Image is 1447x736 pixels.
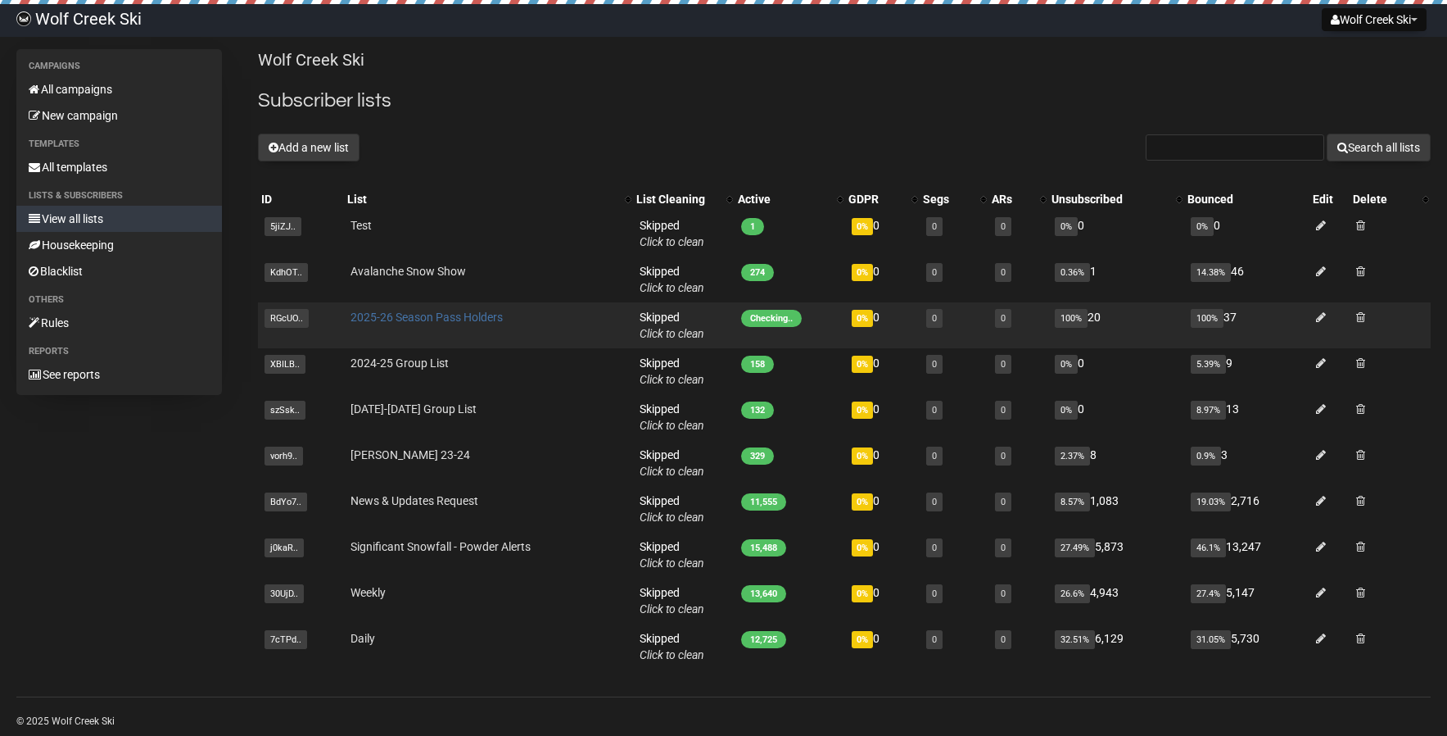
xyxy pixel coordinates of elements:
span: Checking.. [741,310,802,327]
div: GDPR [848,191,903,207]
li: Templates [16,134,222,154]
td: 37 [1184,302,1309,348]
span: 0% [852,356,873,373]
a: Test [350,219,372,232]
div: Edit [1313,191,1346,207]
td: 0 [845,440,920,486]
span: 31.05% [1191,630,1231,649]
span: 0.36% [1055,263,1090,282]
span: 14.38% [1191,263,1231,282]
span: 8.57% [1055,493,1090,511]
span: vorh9.. [265,447,303,466]
span: Skipped [640,402,704,432]
a: 0 [1001,313,1006,324]
td: 5,873 [1048,532,1184,578]
a: Click to clean [640,465,704,478]
span: Skipped [640,494,704,524]
a: New campaign [16,102,222,129]
a: 0 [1001,543,1006,553]
a: 2024-25 Group List [350,357,449,370]
td: 13 [1184,394,1309,440]
span: 27.4% [1191,584,1226,603]
button: Add a new list [258,134,359,161]
span: 132 [741,402,774,419]
th: List: No sort applied, activate to apply an ascending sort [344,188,633,211]
th: Edit: No sort applied, sorting is disabled [1309,188,1350,211]
span: Skipped [640,540,704,570]
th: GDPR: No sort applied, activate to apply an ascending sort [845,188,920,211]
span: 0% [1191,217,1214,236]
span: j0kaR.. [265,538,304,557]
span: 0% [852,585,873,602]
a: Click to clean [640,235,704,248]
p: Wolf Creek Ski [258,49,1431,71]
div: Bounced [1187,191,1306,207]
span: 11,555 [741,493,786,511]
a: 0 [932,497,937,507]
p: © 2025 Wolf Creek Ski [16,712,1431,730]
td: 0 [1048,211,1184,257]
span: Skipped [640,265,704,294]
span: 100% [1191,309,1223,328]
a: 0 [1001,634,1006,645]
a: 0 [1001,405,1006,416]
td: 0 [845,394,920,440]
a: All templates [16,154,222,180]
span: 0% [852,310,873,327]
li: Campaigns [16,57,222,76]
a: 0 [932,588,937,599]
span: BdYo7.. [265,493,307,511]
a: Click to clean [640,419,704,432]
a: See reports [16,361,222,388]
td: 0 [845,578,920,624]
a: Click to clean [640,602,704,616]
td: 0 [845,624,920,670]
th: List Cleaning: No sort applied, activate to apply an ascending sort [633,188,735,211]
span: 32.51% [1055,630,1095,649]
div: Active [738,191,829,207]
a: Daily [350,632,375,645]
a: Rules [16,310,222,336]
a: Click to clean [640,557,704,570]
a: View all lists [16,206,222,232]
th: Bounced: No sort applied, sorting is disabled [1184,188,1309,211]
td: 5,147 [1184,578,1309,624]
span: 100% [1055,309,1088,328]
span: 12,725 [741,631,786,648]
td: 2,716 [1184,486,1309,532]
td: 8 [1048,440,1184,486]
span: 27.49% [1055,538,1095,557]
span: Skipped [640,311,704,340]
span: Skipped [640,219,704,248]
a: Click to clean [640,327,704,340]
div: Unsubscribed [1051,191,1168,207]
td: 3 [1184,440,1309,486]
span: 0% [852,631,873,648]
a: 0 [1001,221,1006,232]
button: Search all lists [1327,134,1431,161]
td: 5,730 [1184,624,1309,670]
span: 19.03% [1191,493,1231,511]
a: News & Updates Request [350,494,478,507]
td: 46 [1184,257,1309,302]
span: 0% [1055,217,1078,236]
a: 0 [932,221,937,232]
a: Click to clean [640,373,704,386]
span: Skipped [640,586,704,616]
a: 0 [932,634,937,645]
span: 7cTPd.. [265,630,307,649]
span: 15,488 [741,539,786,557]
a: 0 [932,313,937,324]
td: 0 [845,348,920,394]
span: 30UjD.. [265,584,304,603]
td: 1,083 [1048,486,1184,532]
span: XBILB.. [265,355,305,374]
a: Click to clean [640,511,704,524]
td: 9 [1184,348,1309,394]
span: Skipped [640,357,704,386]
a: Housekeeping [16,232,222,258]
a: 0 [1001,451,1006,461]
span: 0% [852,218,873,235]
td: 0 [1184,211,1309,257]
td: 0 [845,211,920,257]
